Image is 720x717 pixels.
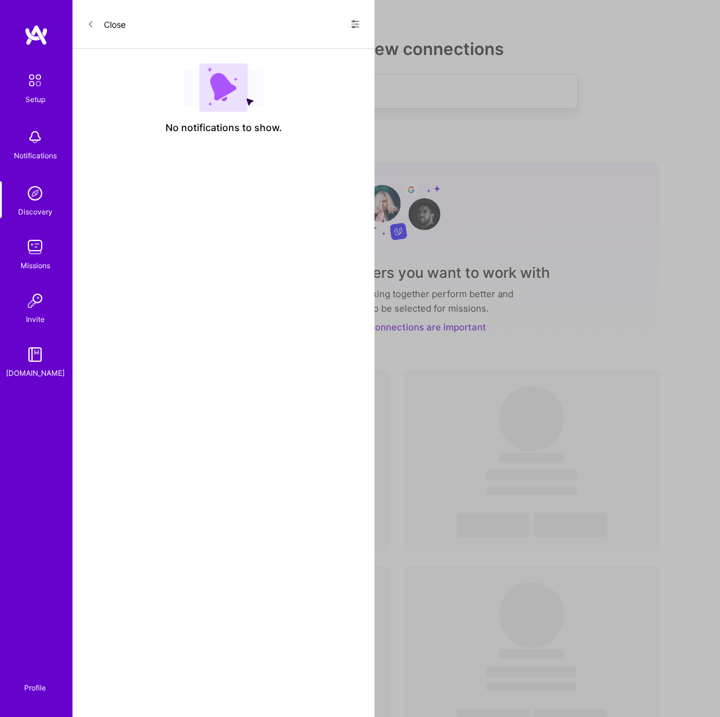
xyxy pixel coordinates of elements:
img: bell [23,125,47,149]
div: Invite [26,313,45,326]
img: Invite [23,289,47,313]
div: Profile [24,681,46,693]
div: Discovery [18,205,53,218]
img: guide book [23,342,47,367]
div: Missions [21,259,50,272]
div: [DOMAIN_NAME] [6,367,65,379]
span: No notifications to show. [166,121,282,134]
div: Setup [25,93,45,106]
img: setup [22,68,48,93]
a: Profile [20,669,50,693]
img: empty [184,63,263,112]
img: logo [24,24,48,46]
img: discovery [23,181,47,205]
img: teamwork [23,235,47,259]
button: Close [87,14,126,34]
div: Notifications [14,149,57,162]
